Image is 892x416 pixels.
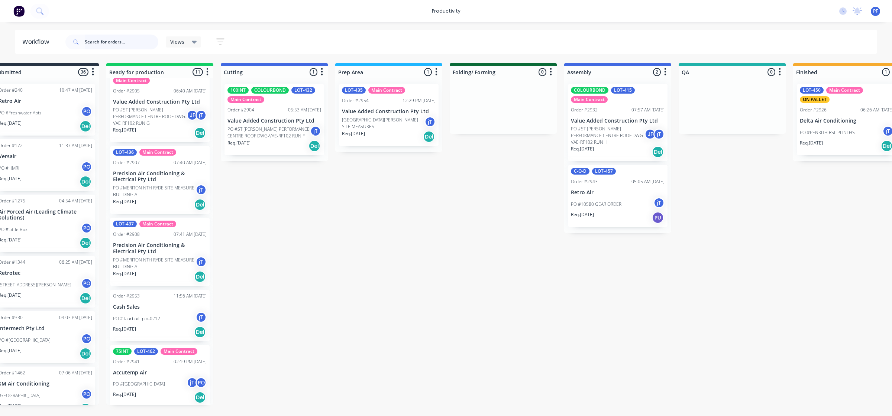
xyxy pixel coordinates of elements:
[342,87,366,94] div: LOT-435
[187,110,198,121] div: JF
[195,184,207,195] div: jT
[187,377,198,388] div: jT
[800,107,827,113] div: Order #2926
[308,140,320,152] div: Del
[631,107,665,113] div: 07:57 AM [DATE]
[174,159,207,166] div: 07:40 AM [DATE]
[423,131,435,143] div: Del
[59,259,92,266] div: 06:25 AM [DATE]
[568,165,668,227] div: C-O-DLOT-457Order #294305:05 AM [DATE]Retro AirPO #10580 GEAR ORDERjTReq.[DATE]PU
[80,237,91,249] div: Del
[113,270,136,277] p: Req. [DATE]
[113,231,140,238] div: Order #2908
[80,120,91,132] div: Del
[227,107,254,113] div: Order #2904
[81,389,92,400] div: PO
[652,146,664,158] div: Del
[113,370,207,376] p: Accutemp Air
[113,242,207,255] p: Precision Air Conditioning & Electrical Pty Ltd
[194,199,206,211] div: Del
[113,315,160,322] p: PO #Taurbuilt p.o-0217
[873,8,878,14] span: PF
[113,293,140,299] div: Order #2953
[22,38,53,46] div: Workflow
[571,146,594,152] p: Req. [DATE]
[568,84,668,161] div: COLOURBONDLOT-415Main ContractOrder #293207:57 AM [DATE]Value Added Construction Pty LtdPO #ST [P...
[194,271,206,283] div: Del
[291,87,315,94] div: LOT-432
[653,197,665,208] div: jT
[403,97,436,104] div: 12:29 PM [DATE]
[174,358,207,365] div: 02:19 PM [DATE]
[113,381,165,387] p: PO #[GEOGRAPHIC_DATA]
[174,231,207,238] div: 07:41 AM [DATE]
[81,222,92,234] div: PO
[368,87,405,94] div: Main Contract
[110,65,210,142] div: Main ContractOrder #290506:40 AM [DATE]Value Added Construction Pty LtdPO #ST [PERSON_NAME] PERFO...
[195,312,207,323] div: jT
[174,88,207,94] div: 06:40 AM [DATE]
[113,304,207,310] p: Cash Sales
[342,97,369,104] div: Order #2954
[134,348,158,355] div: LOT-462
[644,129,656,140] div: JF
[59,198,92,204] div: 04:54 AM [DATE]
[80,348,91,360] div: Del
[227,140,251,146] p: Req. [DATE]
[81,106,92,117] div: PO
[13,6,25,17] img: Factory
[80,403,91,415] div: Del
[139,221,176,227] div: Main Contract
[227,87,249,94] div: 100INT
[110,218,210,286] div: LOT-437Main ContractOrder #290807:41 AM [DATE]Precision Air Conditioning & Electrical Pty LtdPO #...
[571,126,644,146] p: PO #ST [PERSON_NAME] PERFORMANCE CENTRE ROOF DWG-VAE-RF102 RUN H
[113,358,140,365] div: Order #2941
[251,87,289,94] div: COLOURBOND
[85,35,158,49] input: Search for orders...
[227,126,310,139] p: PO #ST [PERSON_NAME] PERFORMANCE CENTRE ROOF DWG-VAE-RF102 RUN F
[571,87,608,94] div: COLOURBOND
[81,333,92,344] div: PO
[113,348,132,355] div: 75INT
[80,292,91,304] div: Del
[113,99,207,105] p: Value Added Construction Pty Ltd
[342,117,424,130] p: [GEOGRAPHIC_DATA][PERSON_NAME] SITE MEASURES
[424,116,436,127] div: jT
[194,391,206,403] div: Del
[113,257,195,270] p: PO #MERITON NTH RYDE SITE MEASURE BUILDING A
[195,110,207,121] div: jT
[227,118,321,124] p: Value Added Construction Pty Ltd
[81,161,92,172] div: PO
[174,293,207,299] div: 11:56 AM [DATE]
[194,326,206,338] div: Del
[110,345,210,407] div: 75INTLOT-462Main ContractOrder #294102:19 PM [DATE]Accutemp AirPO #[GEOGRAPHIC_DATA]jTPOReq.[DATE...
[339,84,439,146] div: LOT-435Main ContractOrder #295412:29 PM [DATE]Value Added Construction Pty Ltd[GEOGRAPHIC_DATA][P...
[571,189,665,196] p: Retro Air
[571,107,598,113] div: Order #2932
[113,88,140,94] div: Order #2905
[59,314,92,321] div: 04:03 PM [DATE]
[113,391,136,398] p: Req. [DATE]
[195,377,207,388] div: PO
[59,370,92,376] div: 07:06 AM [DATE]
[800,129,855,136] p: PO #PENRITH RSL PLINTHS
[113,127,136,133] p: Req. [DATE]
[113,170,207,183] p: Precision Air Conditioning & Electrical Pty Ltd
[800,87,824,94] div: LOT-450
[195,256,207,267] div: jT
[571,211,594,218] p: Req. [DATE]
[80,176,91,188] div: Del
[342,130,365,137] p: Req. [DATE]
[652,212,664,224] div: PU
[571,118,665,124] p: Value Added Construction Pty Ltd
[113,185,195,198] p: PO #MERITON NTH RYDE SITE MEASURE BUILDING A
[113,107,187,127] p: PO #ST [PERSON_NAME] PERFORMANCE CENTRE ROOF DWG-VAE-RF102 RUN G
[288,107,321,113] div: 05:53 AM [DATE]
[571,168,589,175] div: C-O-D
[310,126,321,137] div: jT
[139,149,176,156] div: Main Contract
[113,326,136,332] p: Req. [DATE]
[224,84,324,155] div: 100INTCOLOURBONDLOT-432Main ContractOrder #290405:53 AM [DATE]Value Added Construction Pty LtdPO ...
[571,178,598,185] div: Order #2943
[81,278,92,289] div: PO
